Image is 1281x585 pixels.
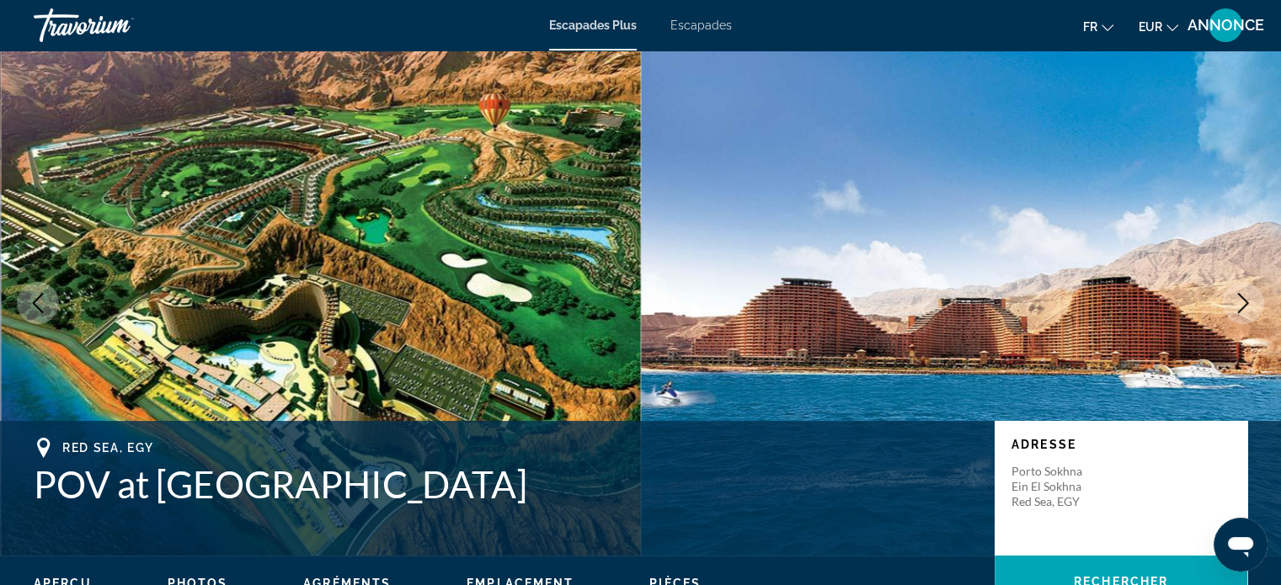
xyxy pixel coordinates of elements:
[1188,16,1264,34] font: ANNONCE
[17,282,59,324] button: Previous image
[34,462,978,506] h1: POV at [GEOGRAPHIC_DATA]
[1214,518,1268,572] iframe: Bouton pour lancer la fenêtre de messagerie
[549,19,637,32] a: Escapades Plus
[1222,282,1264,324] button: Next image
[1139,14,1178,39] button: Changer de devise
[670,19,732,32] a: Escapades
[1204,8,1247,43] button: Menu utilisateur
[1139,20,1162,34] font: EUR
[1011,438,1230,451] p: Adresse
[1011,464,1146,509] p: Porto Sokhna Ein El Sokhna Red Sea, EGY
[1083,20,1097,34] font: fr
[62,441,153,455] span: Red Sea, EGY
[1083,14,1113,39] button: Changer de langue
[34,3,202,47] a: Travorium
